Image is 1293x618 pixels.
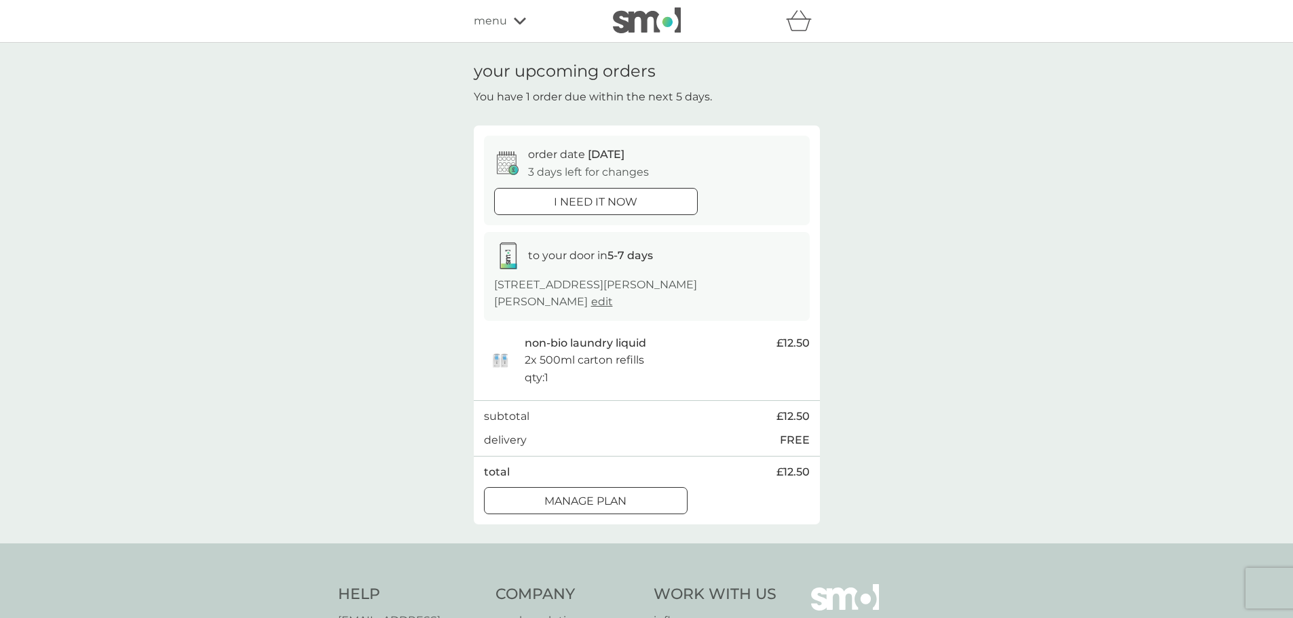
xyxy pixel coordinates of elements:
[654,584,776,605] h4: Work With Us
[786,7,820,35] div: basket
[474,12,507,30] span: menu
[591,295,613,308] a: edit
[338,584,483,605] h4: Help
[484,487,688,514] button: Manage plan
[484,463,510,481] p: total
[494,188,698,215] button: i need it now
[613,7,681,33] img: smol
[554,193,637,211] p: i need it now
[484,431,527,449] p: delivery
[776,334,810,352] span: £12.50
[528,249,653,262] span: to your door in
[474,62,656,81] h1: your upcoming orders
[544,493,626,510] p: Manage plan
[494,276,800,311] p: [STREET_ADDRESS][PERSON_NAME][PERSON_NAME]
[528,146,624,163] p: order date
[607,249,653,262] strong: 5-7 days
[528,163,649,181] p: 3 days left for changes
[474,88,712,106] p: You have 1 order due within the next 5 days.
[776,463,810,481] span: £12.50
[588,148,624,161] span: [DATE]
[525,334,646,352] p: non-bio laundry liquid
[780,431,810,449] p: FREE
[525,369,548,387] p: qty : 1
[525,351,644,369] p: 2x 500ml carton refills
[484,408,529,425] p: subtotal
[495,584,640,605] h4: Company
[776,408,810,425] span: £12.50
